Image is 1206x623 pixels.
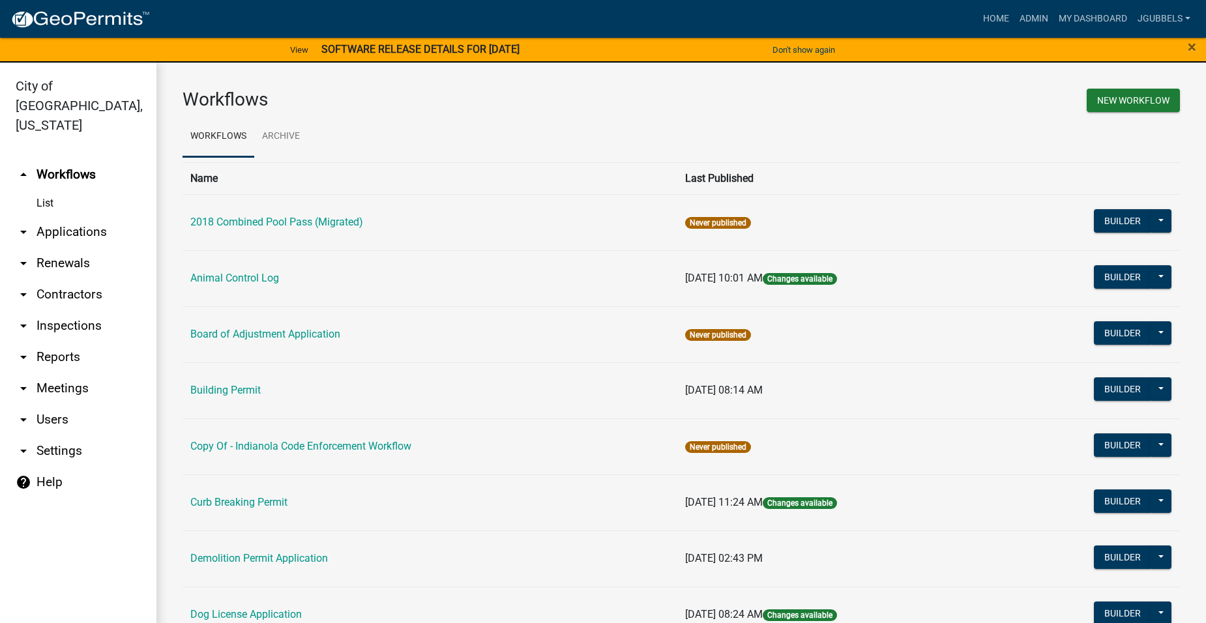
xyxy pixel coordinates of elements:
button: New Workflow [1087,89,1180,112]
a: Archive [254,116,308,158]
button: Builder [1094,489,1151,513]
a: Curb Breaking Permit [190,496,287,508]
span: Changes available [763,609,837,621]
a: Board of Adjustment Application [190,328,340,340]
i: arrow_drop_down [16,255,31,271]
span: Changes available [763,497,837,509]
h3: Workflows [183,89,671,111]
a: Animal Control Log [190,272,279,284]
button: Builder [1094,265,1151,289]
button: Builder [1094,545,1151,569]
i: arrow_drop_down [16,224,31,240]
button: Builder [1094,321,1151,345]
th: Last Published [677,162,999,194]
a: Demolition Permit Application [190,552,328,564]
a: Dog License Application [190,608,302,620]
a: Copy Of - Indianola Code Enforcement Workflow [190,440,411,452]
span: [DATE] 11:24 AM [685,496,763,508]
i: arrow_drop_down [16,412,31,427]
span: Never published [685,329,751,341]
span: [DATE] 08:24 AM [685,608,763,620]
span: [DATE] 10:01 AM [685,272,763,284]
a: My Dashboard [1053,7,1132,31]
a: View [285,39,314,61]
th: Name [183,162,677,194]
button: Don't show again [767,39,840,61]
span: Never published [685,217,751,229]
a: Workflows [183,116,254,158]
span: × [1188,38,1196,56]
a: Building Permit [190,384,261,396]
span: [DATE] 02:43 PM [685,552,763,564]
span: Changes available [763,273,837,285]
i: arrow_drop_down [16,443,31,459]
a: 2018 Combined Pool Pass (Migrated) [190,216,363,228]
button: Close [1188,39,1196,55]
i: arrow_drop_up [16,167,31,182]
button: Builder [1094,433,1151,457]
i: help [16,474,31,490]
a: jgubbels [1132,7,1196,31]
i: arrow_drop_down [16,287,31,302]
span: [DATE] 08:14 AM [685,384,763,396]
a: Home [978,7,1014,31]
i: arrow_drop_down [16,381,31,396]
a: Admin [1014,7,1053,31]
button: Builder [1094,209,1151,233]
button: Builder [1094,377,1151,401]
span: Never published [685,441,751,453]
i: arrow_drop_down [16,349,31,365]
i: arrow_drop_down [16,318,31,334]
strong: SOFTWARE RELEASE DETAILS FOR [DATE] [321,43,520,55]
